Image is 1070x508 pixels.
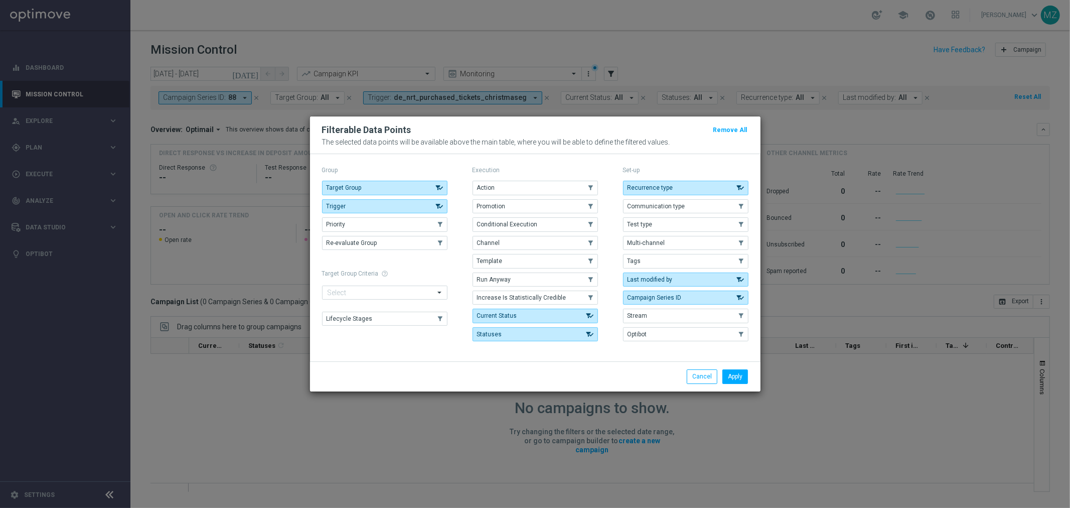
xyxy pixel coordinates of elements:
button: Lifecycle Stages [322,312,447,326]
button: Statuses [473,327,598,341]
span: Re-evaluate Group [327,239,377,246]
span: Communication type [628,203,685,210]
span: Promotion [477,203,506,210]
button: Run Anyway [473,273,598,287]
span: Campaign Series ID [628,294,682,301]
button: Current Status [473,309,598,323]
button: Tags [623,254,748,268]
span: Target Group [327,184,362,191]
span: Stream [628,312,648,319]
span: Conditional Execution [477,221,538,228]
button: Template [473,254,598,268]
button: Campaign Series ID [623,291,748,305]
button: Optibot [623,327,748,341]
span: Trigger [327,203,346,210]
button: Target Group [322,181,447,195]
span: Last modified by [628,276,673,283]
span: Action [477,184,495,191]
button: Cancel [687,369,717,384]
button: Test type [623,217,748,231]
button: Communication type [623,199,748,213]
span: Lifecycle Stages [327,315,373,322]
span: Increase Is Statistically Credible [477,294,566,301]
button: Trigger [322,199,447,213]
button: Re-evaluate Group [322,236,447,250]
button: Action [473,181,598,195]
span: help_outline [382,270,389,277]
span: Channel [477,239,500,246]
span: Multi-channel [628,239,665,246]
h2: Filterable Data Points [322,124,411,136]
p: Group [322,166,447,174]
p: Set-up [623,166,748,174]
p: Execution [473,166,598,174]
button: Priority [322,217,447,231]
button: Recurrence type [623,181,748,195]
button: Promotion [473,199,598,213]
span: Statuses [477,331,502,338]
span: Optibot [628,331,647,338]
span: Tags [628,258,641,265]
button: Multi-channel [623,236,748,250]
button: Channel [473,236,598,250]
button: Apply [722,369,748,384]
button: Remove All [712,124,748,136]
span: Test type [628,221,653,228]
p: The selected data points will be available above the main table, where you will be able to define... [322,138,748,146]
span: Template [477,258,503,265]
span: Priority [327,221,346,228]
span: Recurrence type [628,184,673,191]
span: Run Anyway [477,276,511,283]
button: Stream [623,309,748,323]
button: Conditional Execution [473,217,598,231]
button: Increase Is Statistically Credible [473,291,598,305]
button: Last modified by [623,273,748,287]
span: Current Status [477,312,517,319]
h1: Target Group Criteria [322,270,447,277]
